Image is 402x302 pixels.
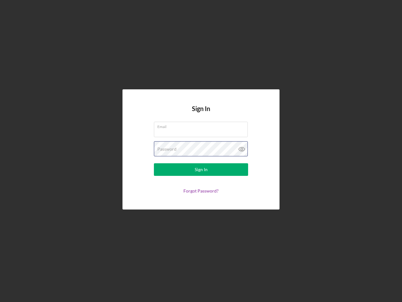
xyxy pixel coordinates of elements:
[183,188,219,193] a: Forgot Password?
[154,163,248,176] button: Sign In
[195,163,208,176] div: Sign In
[157,122,248,129] label: Email
[157,147,177,152] label: Password
[192,105,210,122] h4: Sign In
